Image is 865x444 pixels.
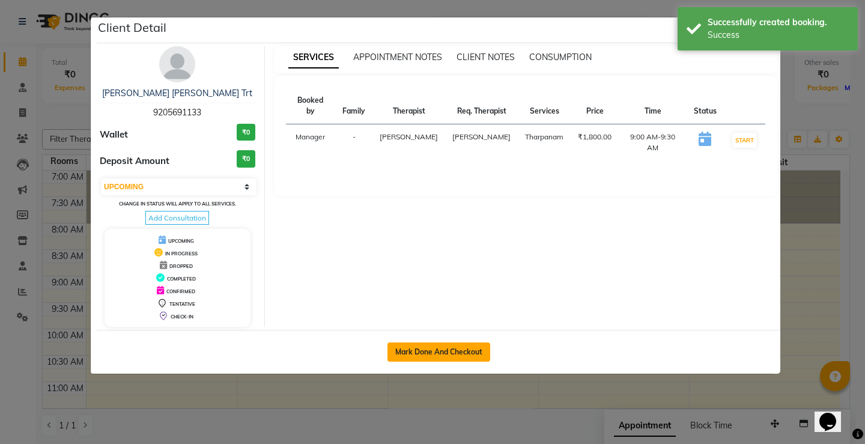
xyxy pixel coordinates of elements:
[708,16,849,29] div: Successfully created booking.
[518,88,571,124] th: Services
[98,19,166,37] h5: Client Detail
[166,288,195,294] span: CONFIRMED
[165,251,198,257] span: IN PROGRESS
[732,133,757,148] button: START
[171,314,193,320] span: CHECK-IN
[100,128,128,142] span: Wallet
[237,150,255,168] h3: ₹0
[353,52,442,62] span: APPOINTMENT NOTES
[452,132,511,141] span: [PERSON_NAME]
[687,88,724,124] th: Status
[335,88,372,124] th: Family
[708,29,849,41] div: Success
[571,88,619,124] th: Price
[578,132,612,142] div: ₹1,800.00
[237,124,255,141] h3: ₹0
[815,396,853,432] iframe: chat widget
[159,46,195,82] img: avatar
[387,342,490,362] button: Mark Done And Checkout
[619,124,687,161] td: 9:00 AM-9:30 AM
[169,263,193,269] span: DROPPED
[380,132,438,141] span: [PERSON_NAME]
[619,88,687,124] th: Time
[153,107,201,118] span: 9205691133
[169,301,195,307] span: TENTATIVE
[445,88,518,124] th: Req. Therapist
[145,211,209,225] span: Add Consultation
[525,132,563,142] div: Tharpanam
[288,47,339,68] span: SERVICES
[286,88,336,124] th: Booked by
[119,201,236,207] small: Change in status will apply to all services.
[457,52,515,62] span: CLIENT NOTES
[286,124,336,161] td: Manager
[102,88,252,99] a: [PERSON_NAME] [PERSON_NAME] Trt
[100,154,169,168] span: Deposit Amount
[168,238,194,244] span: UPCOMING
[372,88,445,124] th: Therapist
[335,124,372,161] td: -
[529,52,592,62] span: CONSUMPTION
[167,276,196,282] span: COMPLETED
